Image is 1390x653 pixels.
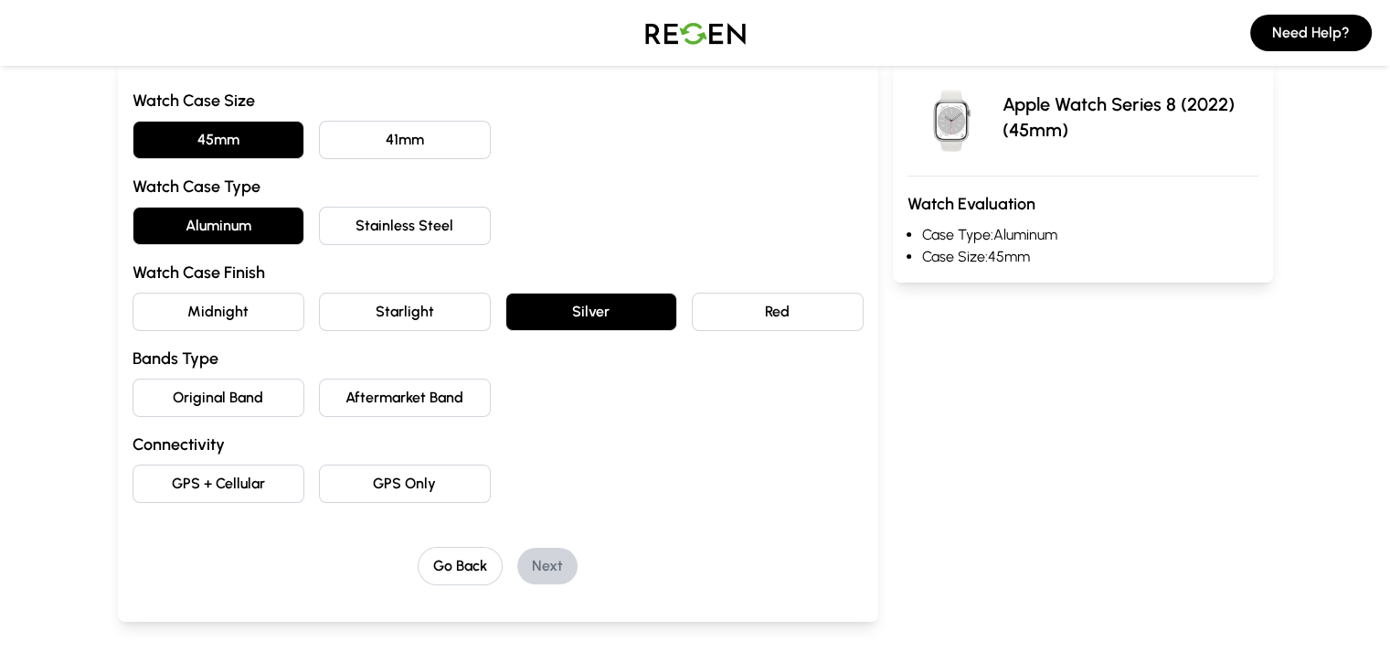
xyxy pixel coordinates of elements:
[133,465,304,503] button: GPS + Cellular
[418,547,503,585] button: Go Back
[133,346,864,371] h3: Bands Type
[133,121,304,159] button: 45mm
[319,465,491,503] button: GPS Only
[319,379,491,417] button: Aftermarket Band
[907,191,1258,217] h3: Watch Evaluation
[692,293,864,331] button: Red
[133,260,864,285] h3: Watch Case Finish
[907,73,995,161] img: Apple Watch Series 8 (2022)
[133,432,864,457] h3: Connectivity
[133,293,304,331] button: Midnight
[319,293,491,331] button: Starlight
[505,293,677,331] button: Silver
[922,246,1258,268] li: Case Size: 45mm
[133,174,864,199] h3: Watch Case Type
[631,7,759,59] img: Logo
[922,224,1258,246] li: Case Type: Aluminum
[1250,15,1372,51] button: Need Help?
[319,207,491,245] button: Stainless Steel
[133,88,864,113] h3: Watch Case Size
[319,121,491,159] button: 41mm
[133,379,304,417] button: Original Band
[517,548,578,584] button: Next
[1003,91,1258,143] p: Apple Watch Series 8 (2022) (45mm)
[133,207,304,245] button: Aluminum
